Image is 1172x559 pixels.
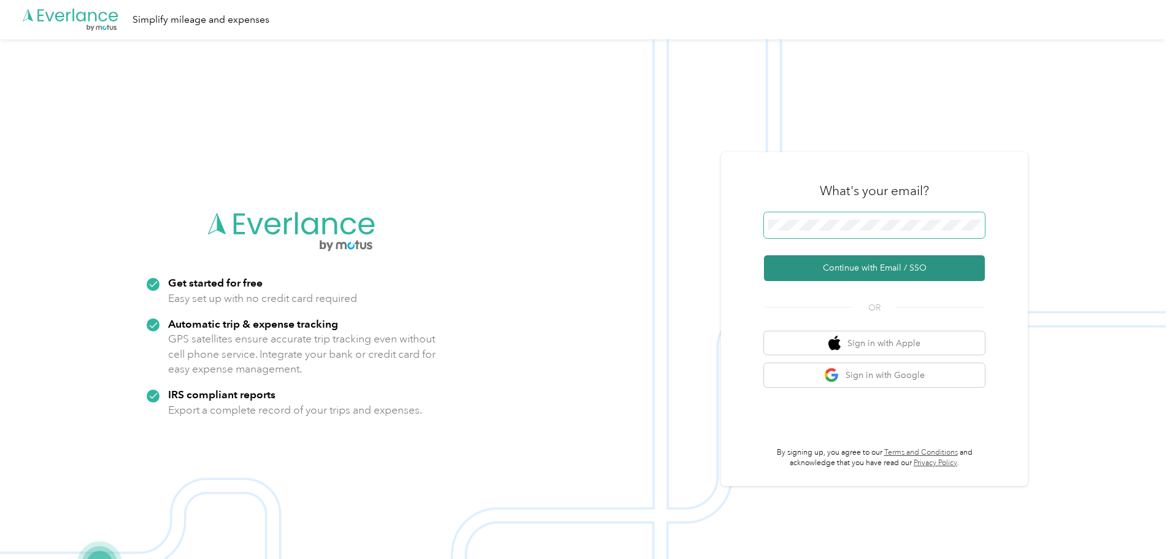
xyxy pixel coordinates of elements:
[828,336,841,351] img: apple logo
[168,276,263,289] strong: Get started for free
[764,447,985,469] p: By signing up, you agree to our and acknowledge that you have read our .
[168,403,422,418] p: Export a complete record of your trips and expenses.
[168,317,338,330] strong: Automatic trip & expense tracking
[133,12,269,28] div: Simplify mileage and expenses
[168,291,357,306] p: Easy set up with no credit card required
[820,182,929,199] h3: What's your email?
[764,363,985,387] button: google logoSign in with Google
[168,331,436,377] p: GPS satellites ensure accurate trip tracking even without cell phone service. Integrate your bank...
[914,458,957,468] a: Privacy Policy
[853,301,896,314] span: OR
[764,331,985,355] button: apple logoSign in with Apple
[824,368,839,383] img: google logo
[168,388,276,401] strong: IRS compliant reports
[884,448,958,457] a: Terms and Conditions
[764,255,985,281] button: Continue with Email / SSO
